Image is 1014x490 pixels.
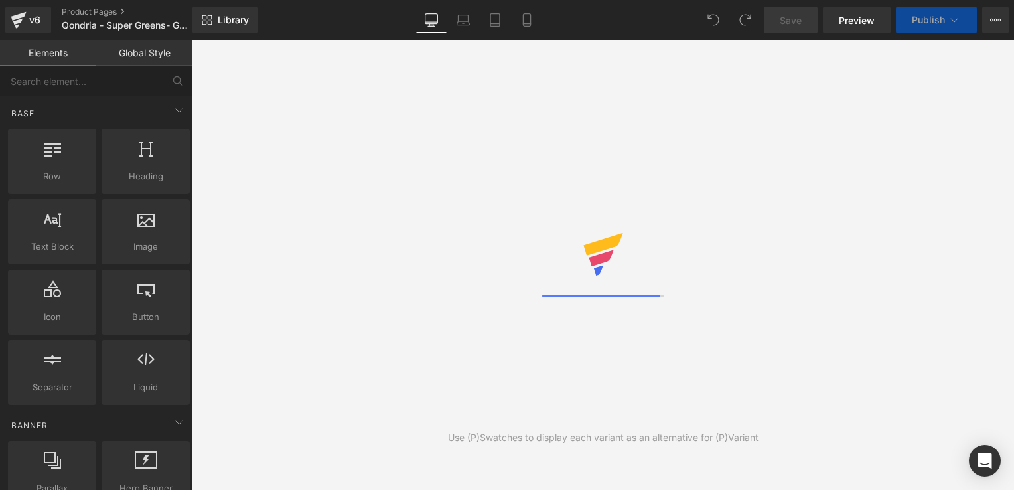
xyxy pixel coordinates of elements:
span: Qondria - Super Greens- Gummies - Special Offer [62,20,189,31]
span: Banner [10,419,49,432]
div: v6 [27,11,43,29]
span: Image [106,240,186,254]
span: Save [780,13,802,27]
span: Separator [12,380,92,394]
div: Open Intercom Messenger [969,445,1001,477]
a: Desktop [415,7,447,33]
button: Publish [896,7,977,33]
button: Undo [700,7,727,33]
a: Product Pages [62,7,214,17]
button: More [982,7,1009,33]
a: Laptop [447,7,479,33]
span: Library [218,14,249,26]
a: Tablet [479,7,511,33]
span: Button [106,310,186,324]
div: Use (P)Swatches to display each variant as an alternative for (P)Variant [448,430,759,445]
span: Publish [912,15,945,25]
span: Heading [106,169,186,183]
a: Global Style [96,40,192,66]
a: v6 [5,7,51,33]
span: Base [10,107,36,120]
span: Icon [12,310,92,324]
span: Row [12,169,92,183]
span: Liquid [106,380,186,394]
span: Text Block [12,240,92,254]
button: Redo [732,7,759,33]
a: New Library [192,7,258,33]
a: Mobile [511,7,543,33]
a: Preview [823,7,891,33]
span: Preview [839,13,875,27]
